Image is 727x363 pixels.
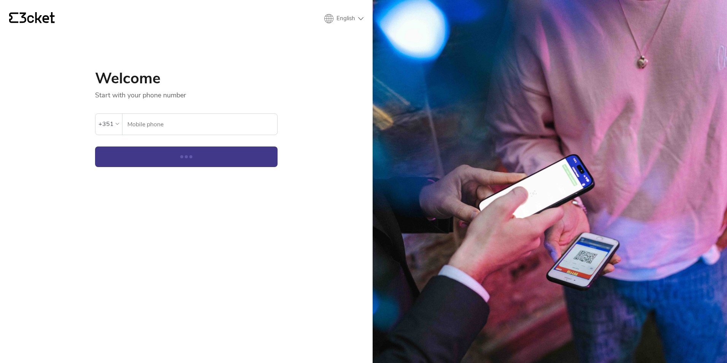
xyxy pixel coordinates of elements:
button: Continue [95,146,278,167]
p: Start with your phone number [95,86,278,100]
g: {' '} [9,13,18,23]
label: Mobile phone [122,114,277,135]
a: {' '} [9,12,55,25]
h1: Welcome [95,71,278,86]
input: Mobile phone [127,114,277,135]
div: +351 [98,118,114,130]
